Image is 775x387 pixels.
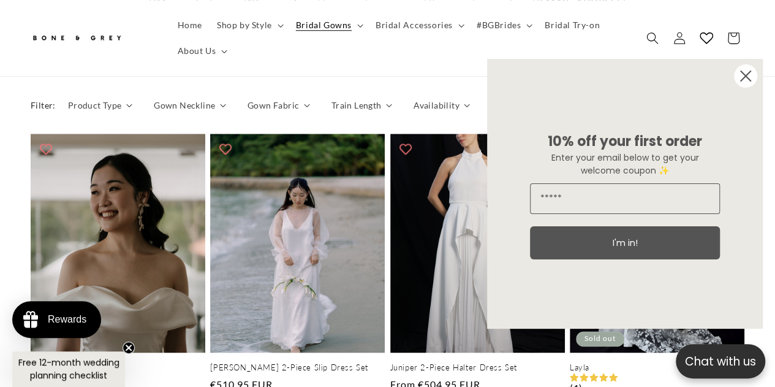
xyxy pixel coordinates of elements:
[537,12,607,38] a: Bridal Try-on
[368,12,469,38] summary: Bridal Accessories
[676,353,765,370] p: Chat with us
[548,132,702,151] span: 10% off your first order
[414,99,470,112] summary: Availability (0 selected)
[289,12,368,38] summary: Bridal Gowns
[733,64,758,88] button: Close dialog
[170,12,210,38] a: Home
[213,137,238,161] button: Add to wishlist
[31,28,123,48] img: Bone and Grey Bridal
[154,99,215,112] span: Gown Neckline
[393,137,418,161] button: Add to wishlist
[123,342,135,354] button: Close teaser
[296,20,352,31] span: Bridal Gowns
[530,183,720,214] input: Email
[376,20,453,31] span: Bridal Accessories
[68,99,122,112] span: Product Type
[676,344,765,378] button: Open chatbox
[390,362,565,373] a: Juniper 2-Piece Halter Dress Set
[639,25,666,52] summary: Search
[34,137,58,161] button: Add to wishlist
[331,99,392,112] summary: Train Length (0 selected)
[26,23,158,53] a: Bone and Grey Bridal
[12,351,125,387] div: Free 12-month wedding planning checklistClose teaser
[530,226,720,259] button: I'm in!
[477,20,521,31] span: #BGBrides
[48,314,86,325] div: Rewards
[68,99,132,112] summary: Product Type (0 selected)
[170,38,233,64] summary: About Us
[154,99,226,112] summary: Gown Neckline (0 selected)
[475,47,775,341] div: FLYOUT Form
[31,99,56,112] h2: Filter:
[248,99,310,112] summary: Gown Fabric (0 selected)
[545,20,600,31] span: Bridal Try-on
[331,99,382,112] span: Train Length
[210,362,385,373] a: [PERSON_NAME] 2-Piece Slip Dress Set
[18,356,119,381] span: Free 12-month wedding planning checklist
[551,151,699,177] span: Enter your email below to get your welcome coupon ✨
[210,12,289,38] summary: Shop by Style
[570,362,744,373] a: Layla
[469,12,537,38] summary: #BGBrides
[248,99,299,112] span: Gown Fabric
[178,45,216,56] span: About Us
[414,99,459,112] span: Availability
[217,20,272,31] span: Shop by Style
[178,20,202,31] span: Home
